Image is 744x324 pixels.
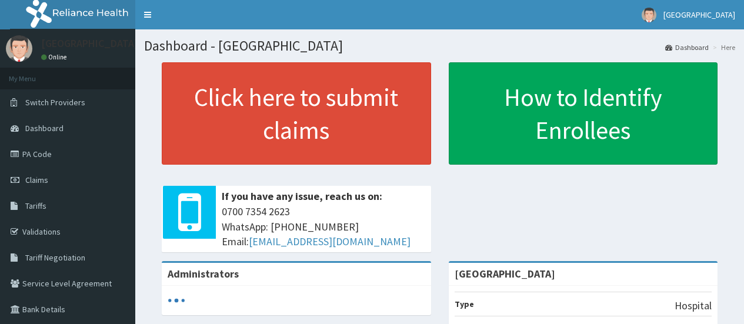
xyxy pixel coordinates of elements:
span: Tariff Negotiation [25,252,85,263]
img: User Image [6,35,32,62]
a: How to Identify Enrollees [449,62,718,165]
a: Online [41,53,69,61]
h1: Dashboard - [GEOGRAPHIC_DATA] [144,38,735,54]
b: Administrators [168,267,239,280]
a: Click here to submit claims [162,62,431,165]
span: Claims [25,175,48,185]
span: [GEOGRAPHIC_DATA] [663,9,735,20]
a: [EMAIL_ADDRESS][DOMAIN_NAME] [249,235,411,248]
li: Here [710,42,735,52]
span: Dashboard [25,123,64,133]
span: Switch Providers [25,97,85,108]
strong: [GEOGRAPHIC_DATA] [455,267,555,280]
p: Hospital [675,298,712,313]
svg: audio-loading [168,292,185,309]
span: Tariffs [25,201,46,211]
b: If you have any issue, reach us on: [222,189,382,203]
a: Dashboard [665,42,709,52]
b: Type [455,299,474,309]
span: 0700 7354 2623 WhatsApp: [PHONE_NUMBER] Email: [222,204,425,249]
p: [GEOGRAPHIC_DATA] [41,38,138,49]
img: User Image [642,8,656,22]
